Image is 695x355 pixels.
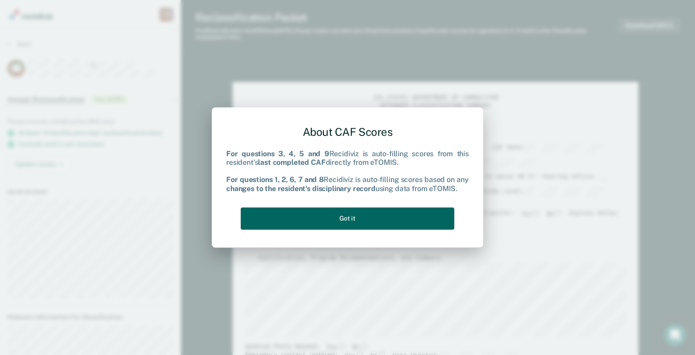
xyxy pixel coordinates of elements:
b: last completed CAF [258,158,325,167]
b: For questions 1, 2, 6, 7 and 8 [226,176,324,184]
b: For questions 3, 4, 5 and 9 [226,149,329,158]
div: About CAF Scores [226,118,469,146]
div: Recidiviz is auto-filling scores from this resident's directly from eTOMIS. Recidiviz is auto-fil... [226,149,469,193]
b: changes to the resident's disciplinary record [226,184,376,193]
button: Got it [241,207,454,230]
